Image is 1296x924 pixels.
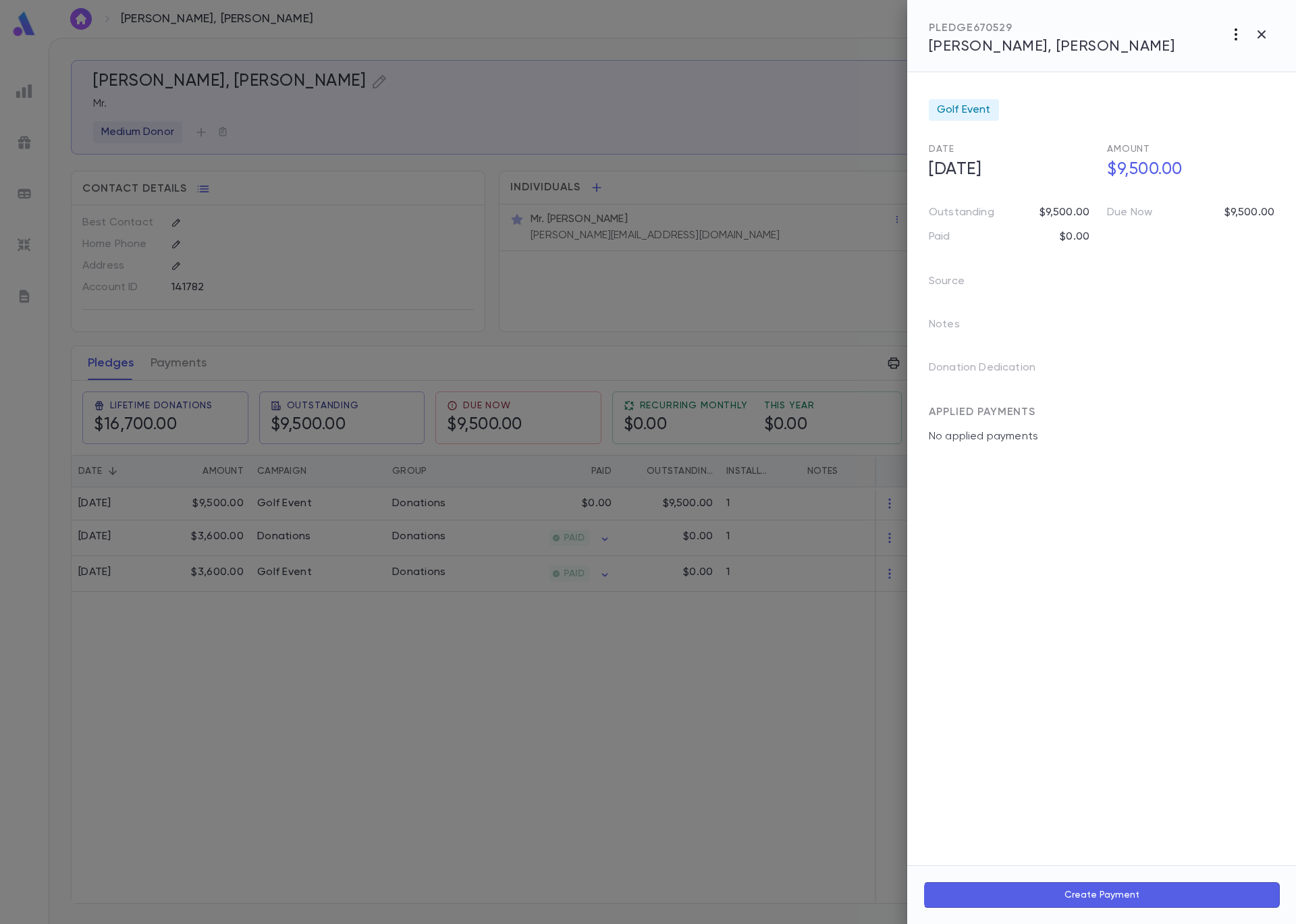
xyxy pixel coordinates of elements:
[929,230,950,244] p: Paid
[929,99,999,121] div: Golf Event
[929,39,1174,54] span: [PERSON_NAME], [PERSON_NAME]
[1107,206,1152,219] p: Due Now
[923,882,1280,908] button: Create Payment
[929,407,1035,418] span: APPLIED PAYMENTS
[929,206,994,219] p: Outstanding
[929,144,954,154] span: Date
[929,357,1057,384] p: Donation Dedication
[1107,144,1150,154] span: Amount
[929,271,986,298] p: Source
[921,156,1096,184] h5: [DATE]
[929,22,1174,35] div: PLEDGE 670529
[1224,206,1274,219] p: $9,500.00
[1039,206,1089,219] p: $9,500.00
[937,103,991,117] span: Golf Event
[1060,230,1089,244] p: $0.00
[929,430,1274,443] p: No applied payments
[1099,156,1274,184] h5: $9,500.00
[929,314,981,341] p: Notes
